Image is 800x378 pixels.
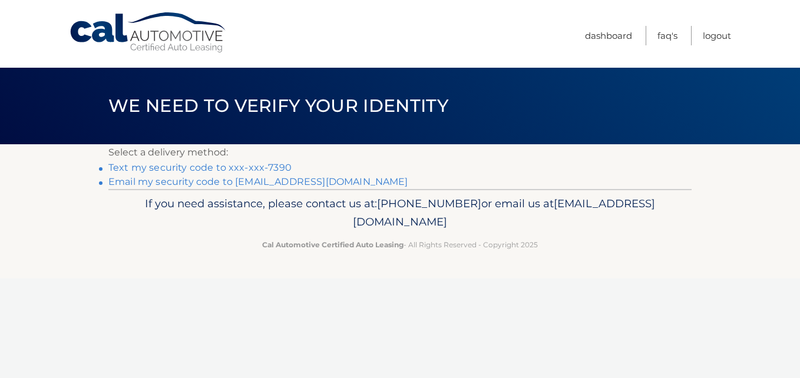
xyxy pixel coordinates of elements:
a: Logout [703,26,731,45]
a: Cal Automotive [69,12,228,54]
a: FAQ's [657,26,677,45]
a: Dashboard [585,26,632,45]
p: Select a delivery method: [108,144,692,161]
a: Email my security code to [EMAIL_ADDRESS][DOMAIN_NAME] [108,176,408,187]
span: We need to verify your identity [108,95,448,117]
a: Text my security code to xxx-xxx-7390 [108,162,292,173]
p: If you need assistance, please contact us at: or email us at [116,194,684,232]
span: [PHONE_NUMBER] [377,197,481,210]
p: - All Rights Reserved - Copyright 2025 [116,238,684,251]
strong: Cal Automotive Certified Auto Leasing [262,240,404,249]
